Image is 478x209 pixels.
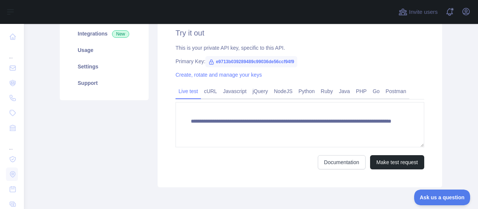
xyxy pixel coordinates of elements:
[383,85,409,97] a: Postman
[176,85,201,97] a: Live test
[201,85,220,97] a: cURL
[69,75,140,91] a: Support
[249,85,271,97] a: jQuery
[112,30,129,38] span: New
[370,155,424,169] button: Make test request
[271,85,295,97] a: NodeJS
[176,44,424,52] div: This is your private API key, specific to this API.
[69,58,140,75] a: Settings
[6,136,18,151] div: ...
[69,42,140,58] a: Usage
[414,190,471,205] iframe: Toggle Customer Support
[69,25,140,42] a: Integrations New
[295,85,318,97] a: Python
[318,85,336,97] a: Ruby
[176,28,424,38] h2: Try it out
[318,155,366,169] a: Documentation
[176,58,424,65] div: Primary Key:
[370,85,383,97] a: Go
[353,85,370,97] a: PHP
[336,85,353,97] a: Java
[205,56,297,67] span: e9713b039289489c99036de56ccf94f9
[409,8,438,16] span: Invite users
[176,72,262,78] a: Create, rotate and manage your keys
[220,85,249,97] a: Javascript
[397,6,439,18] button: Invite users
[6,45,18,60] div: ...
